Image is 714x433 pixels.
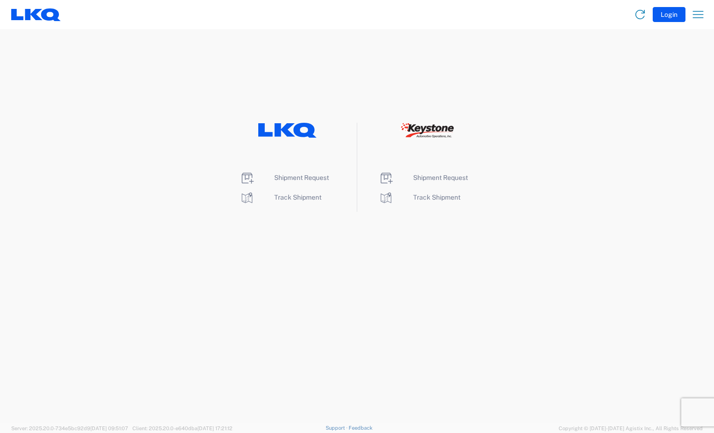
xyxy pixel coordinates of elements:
a: Feedback [349,425,372,431]
span: Client: 2025.20.0-e640dba [132,426,233,431]
span: Track Shipment [274,194,321,201]
a: Support [326,425,349,431]
a: Shipment Request [240,174,329,181]
a: Track Shipment [379,194,460,201]
a: Track Shipment [240,194,321,201]
a: Shipment Request [379,174,468,181]
span: [DATE] 17:21:12 [197,426,233,431]
button: Login [653,7,685,22]
span: Copyright © [DATE]-[DATE] Agistix Inc., All Rights Reserved [559,424,703,433]
span: Server: 2025.20.0-734e5bc92d9 [11,426,128,431]
span: [DATE] 09:51:07 [90,426,128,431]
span: Track Shipment [413,194,460,201]
span: Shipment Request [274,174,329,181]
span: Shipment Request [413,174,468,181]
